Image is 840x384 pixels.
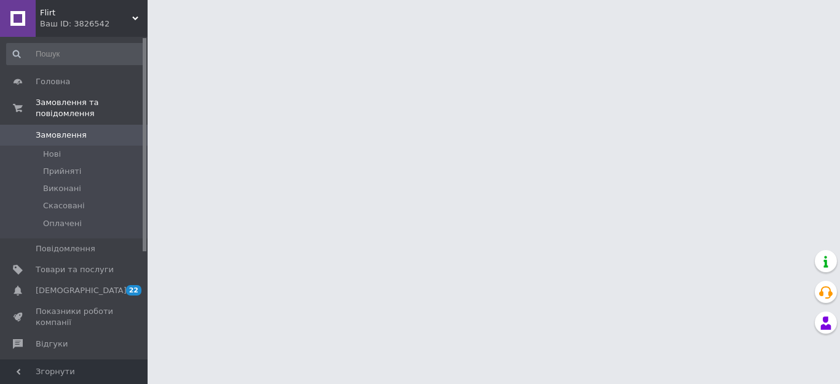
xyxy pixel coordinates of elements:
span: Замовлення та повідомлення [36,97,148,119]
span: 22 [126,285,141,296]
span: Нові [43,149,61,160]
span: Виконані [43,183,81,194]
span: Відгуки [36,339,68,350]
span: Повідомлення [36,243,95,254]
span: Прийняті [43,166,81,177]
span: Flirt [40,7,132,18]
span: Оплачені [43,218,82,229]
div: Ваш ID: 3826542 [40,18,148,29]
span: Товари та послуги [36,264,114,275]
span: [DEMOGRAPHIC_DATA] [36,285,127,296]
span: Замовлення [36,130,87,141]
span: Скасовані [43,200,85,211]
span: Головна [36,76,70,87]
span: Показники роботи компанії [36,306,114,328]
input: Пошук [6,43,145,65]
